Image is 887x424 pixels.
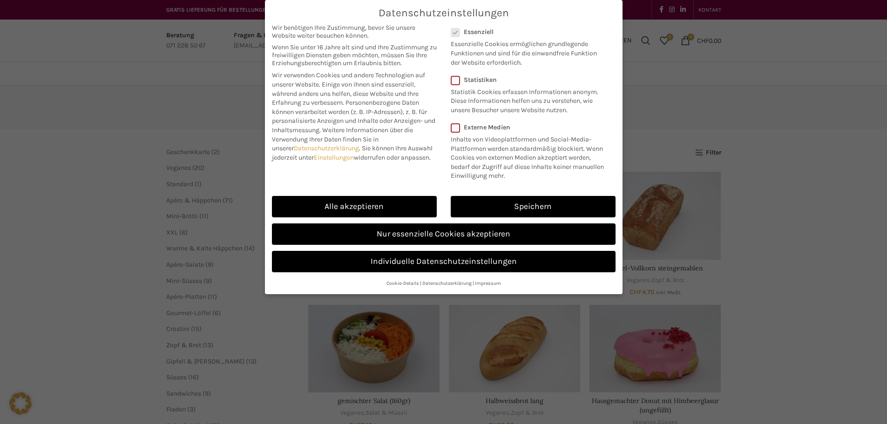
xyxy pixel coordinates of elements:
label: Externe Medien [451,123,609,131]
a: Individuelle Datenschutzeinstellungen [272,251,616,272]
span: Wir benötigen Ihre Zustimmung, bevor Sie unsere Website weiter besuchen können. [272,24,437,40]
span: Datenschutzeinstellungen [379,7,509,19]
p: Essenzielle Cookies ermöglichen grundlegende Funktionen und sind für die einwandfreie Funktion de... [451,36,603,67]
p: Inhalte von Videoplattformen und Social-Media-Plattformen werden standardmäßig blockiert. Wenn Co... [451,131,609,181]
label: Statistiken [451,76,603,84]
a: Datenschutzerklärung [294,144,359,152]
span: Sie können Ihre Auswahl jederzeit unter widerrufen oder anpassen. [272,144,433,162]
a: Alle akzeptieren [272,196,437,217]
span: Wir verwenden Cookies und andere Technologien auf unserer Website. Einige von ihnen sind essenzie... [272,71,425,107]
a: Cookie-Details [386,280,419,286]
p: Statistik Cookies erfassen Informationen anonym. Diese Informationen helfen uns zu verstehen, wie... [451,84,603,115]
a: Einstellungen [314,154,354,162]
a: Impressum [475,280,501,286]
a: Nur essenzielle Cookies akzeptieren [272,223,616,245]
span: Wenn Sie unter 16 Jahre alt sind und Ihre Zustimmung zu freiwilligen Diensten geben möchten, müss... [272,43,437,67]
span: Personenbezogene Daten können verarbeitet werden (z. B. IP-Adressen), z. B. für personalisierte A... [272,99,435,134]
a: Datenschutzerklärung [422,280,472,286]
a: Speichern [451,196,616,217]
label: Essenziell [451,28,603,36]
span: Weitere Informationen über die Verwendung Ihrer Daten finden Sie in unserer . [272,126,413,152]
